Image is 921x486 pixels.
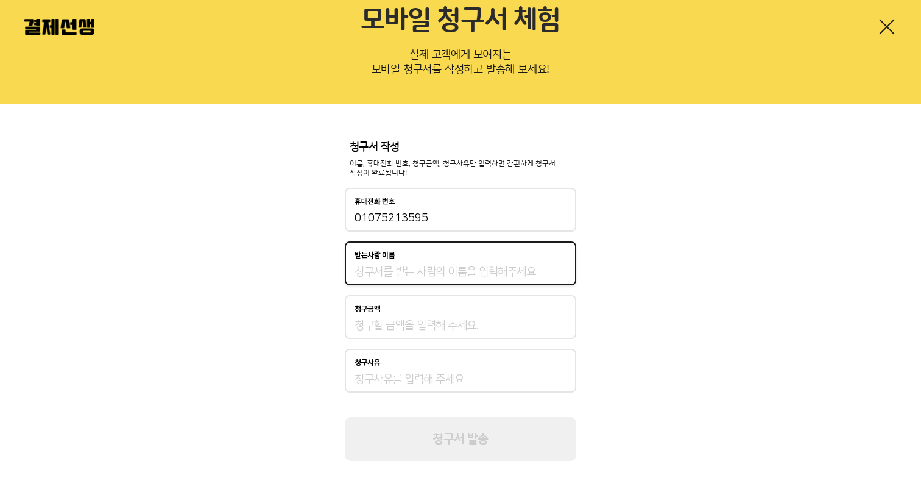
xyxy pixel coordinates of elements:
[355,198,395,206] p: 휴대전화 번호
[24,45,897,85] p: 실제 고객에게 보여지는 모바일 청구서를 작성하고 발송해 보세요!
[24,19,94,35] img: 결제선생
[355,265,566,279] input: 받는사람 이름
[355,359,381,367] p: 청구사유
[355,318,566,333] input: 청구금액
[345,417,576,461] button: 청구서 발송
[350,141,571,154] p: 청구서 작성
[350,159,571,179] p: 이름, 휴대전화 번호, 청구금액, 청구사유만 입력하면 간편하게 청구서 작성이 완료됩니다!
[355,372,566,387] input: 청구사유
[355,251,395,260] p: 받는사람 이름
[355,305,381,313] p: 청구금액
[355,211,566,226] input: 휴대전화 번호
